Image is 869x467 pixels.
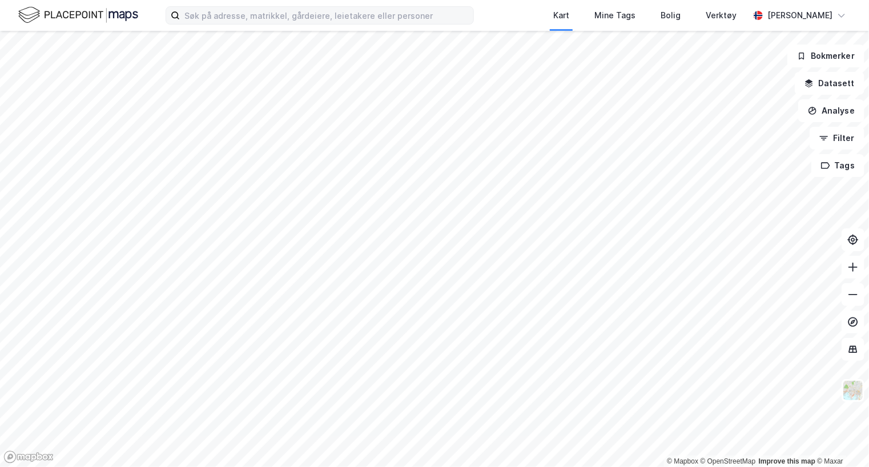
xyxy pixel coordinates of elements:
button: Analyse [798,99,864,122]
img: logo.f888ab2527a4732fd821a326f86c7f29.svg [18,5,138,25]
div: [PERSON_NAME] [767,9,832,22]
iframe: Chat Widget [812,412,869,467]
button: Datasett [795,72,864,95]
a: Mapbox [667,457,698,465]
img: Z [842,380,864,401]
a: OpenStreetMap [701,457,756,465]
div: Bolig [661,9,681,22]
button: Tags [811,154,864,177]
button: Bokmerker [787,45,864,67]
a: Mapbox homepage [3,450,54,464]
div: Kontrollprogram for chat [812,412,869,467]
button: Filter [810,127,864,150]
div: Verktøy [706,9,737,22]
a: Improve this map [759,457,815,465]
div: Kart [553,9,569,22]
div: Mine Tags [594,9,635,22]
input: Søk på adresse, matrikkel, gårdeiere, leietakere eller personer [180,7,473,24]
